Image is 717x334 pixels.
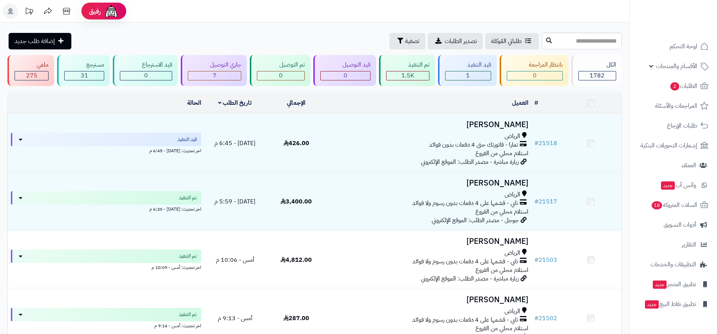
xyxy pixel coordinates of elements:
[257,71,304,80] div: 0
[653,281,667,289] span: جديد
[640,140,697,151] span: إشعارات التحويلات البنكية
[344,71,347,80] span: 0
[389,33,425,49] button: تصفية
[188,61,241,69] div: جاري التوصيل
[412,257,518,266] span: تابي - قسّمها على 4 دفعات بدون رسوم ولا فوائد
[634,176,713,194] a: وآتس آبجديد
[534,197,557,206] a: #21517
[534,98,538,107] a: #
[81,71,88,80] span: 31
[104,4,119,19] img: ai-face.png
[634,156,713,174] a: العملاء
[505,190,520,199] span: الرياض
[634,77,713,95] a: الطلبات2
[330,237,528,246] h3: [PERSON_NAME]
[660,180,696,190] span: وآتس آب
[634,117,713,135] a: طلبات الإرجاع
[9,33,71,49] a: إضافة طلب جديد
[15,37,55,46] span: إضافة طلب جديد
[320,61,370,69] div: قيد التوصيل
[89,7,101,16] span: رفيق
[534,197,538,206] span: #
[475,207,528,216] span: استلام محلي من الفروع
[312,55,378,86] a: قيد التوصيل 0
[505,249,520,257] span: الرياض
[644,299,696,309] span: تطبيق نقاط البيع
[214,197,255,206] span: [DATE] - 5:59 م
[65,71,104,80] div: 31
[387,71,429,80] div: 1468
[11,263,201,271] div: اخر تحديث: أمس - 10:09 م
[634,255,713,273] a: التطبيقات والخدمات
[386,61,429,69] div: تم التنفيذ
[507,71,562,80] div: 0
[534,314,557,323] a: #21502
[634,236,713,254] a: التقارير
[634,295,713,313] a: تطبيق نقاط البيعجديد
[179,311,197,318] span: تم التنفيذ
[279,71,283,80] span: 0
[682,160,696,171] span: العملاء
[120,61,172,69] div: قيد الاسترجاع
[15,71,48,80] div: 275
[248,55,311,86] a: تم التوصيل 0
[144,71,148,80] span: 0
[655,101,697,111] span: المراجعات والأسئلة
[664,220,696,230] span: أدوات التسويق
[634,137,713,154] a: إشعارات التحويلات البنكية
[634,37,713,55] a: لوحة التحكم
[578,61,616,69] div: الكل
[651,200,697,210] span: السلات المتروكة
[412,199,518,208] span: تابي - قسّمها على 4 دفعات بدون رسوم ولا فوائد
[491,37,522,46] span: طلباتي المُوكلة
[111,55,179,86] a: قيد الاسترجاع 0
[179,252,197,260] span: تم التنفيذ
[11,146,201,154] div: اخر تحديث: [DATE] - 6:45 م
[534,255,557,264] a: #21503
[533,71,537,80] span: 0
[512,98,528,107] a: العميل
[257,61,304,69] div: تم التوصيل
[412,316,518,324] span: تابي - قسّمها على 4 دفعات بدون رسوم ولا فوائد
[466,71,470,80] span: 1
[421,274,519,283] span: زيارة مباشرة - مصدر الطلب: الموقع الإلكتروني
[670,41,697,52] span: لوحة التحكم
[590,71,605,80] span: 1782
[330,295,528,304] h3: [PERSON_NAME]
[216,255,254,264] span: أمس - 10:06 م
[179,194,197,202] span: تم التنفيذ
[652,279,696,289] span: تطبيق المتجر
[15,61,49,69] div: ملغي
[405,37,419,46] span: تصفية
[437,55,498,86] a: قيد التنفيذ 1
[213,71,217,80] span: 7
[534,139,557,148] a: #21518
[505,132,520,141] span: الرياض
[188,71,241,80] div: 7
[26,71,37,80] span: 275
[280,255,312,264] span: 4,812.00
[634,196,713,214] a: السلات المتروكة18
[445,61,491,69] div: قيد التنفيذ
[682,239,696,250] span: التقارير
[179,55,248,86] a: جاري التوصيل 7
[534,314,538,323] span: #
[218,98,252,107] a: تاريخ الطلب
[670,82,679,91] span: 2
[187,98,201,107] a: الحالة
[11,321,201,329] div: اخر تحديث: أمس - 9:14 م
[651,259,696,270] span: التطبيقات والخدمات
[661,181,675,190] span: جديد
[6,55,56,86] a: ملغي 275
[214,139,255,148] span: [DATE] - 6:45 م
[120,71,172,80] div: 0
[378,55,437,86] a: تم التنفيذ 1.5K
[283,314,309,323] span: 287.00
[475,324,528,333] span: استلام محلي من الفروع
[64,61,104,69] div: مسترجع
[667,120,697,131] span: طلبات الإرجاع
[280,197,312,206] span: 3,400.00
[11,205,201,212] div: اخر تحديث: [DATE] - 6:20 م
[401,71,414,80] span: 1.5K
[429,141,518,149] span: تمارا - فاتورتك حتى 4 دفعات بدون فوائد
